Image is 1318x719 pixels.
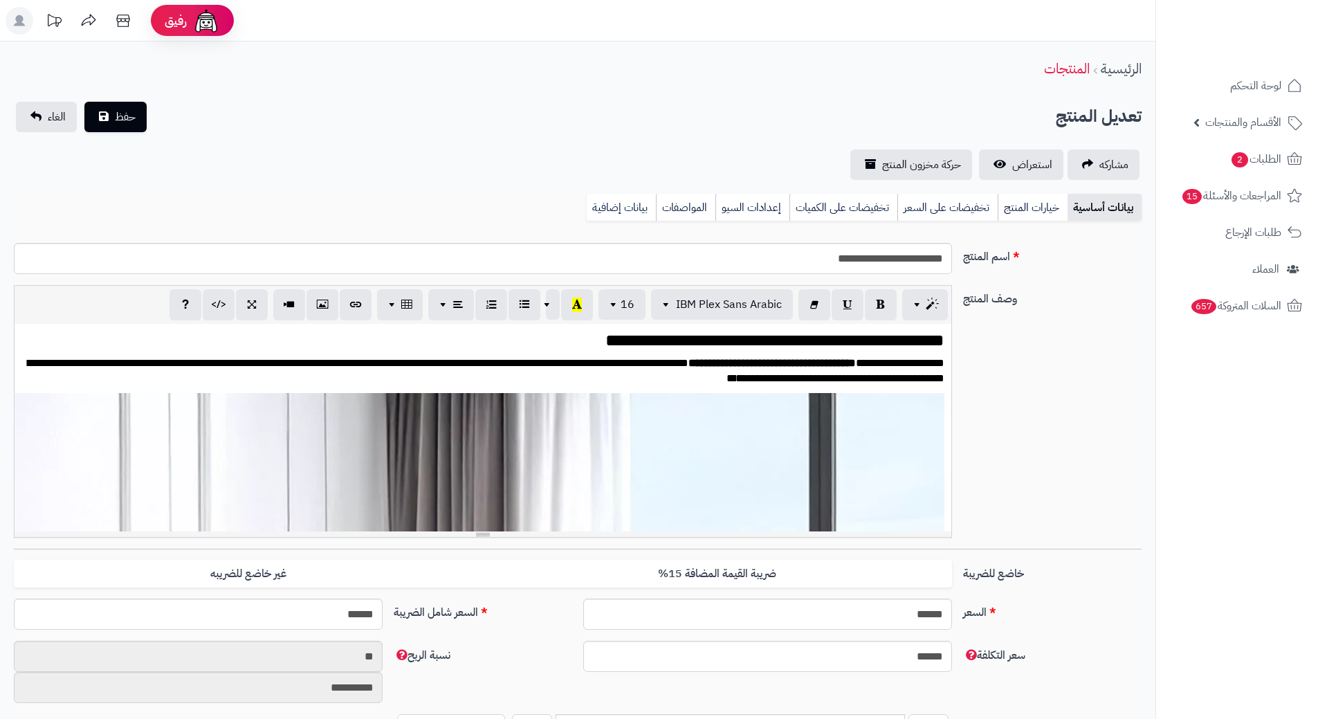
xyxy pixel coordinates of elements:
span: حفظ [115,109,136,125]
span: الغاء [48,109,66,125]
label: اسم المنتج [958,243,1147,265]
img: ai-face.png [192,7,220,35]
span: طلبات الإرجاع [1225,223,1281,242]
a: بيانات إضافية [587,194,656,221]
a: طلبات الإرجاع [1164,216,1310,249]
a: استعراض [979,149,1063,180]
a: لوحة التحكم [1164,69,1310,102]
span: المراجعات والأسئلة [1181,186,1281,206]
span: 657 [1191,299,1216,314]
h2: تعديل المنتج [1056,102,1142,131]
span: 15 [1182,189,1202,204]
span: الطلبات [1230,149,1281,169]
span: سعر التكلفة [963,647,1025,664]
a: السلات المتروكة657 [1164,289,1310,322]
span: استعراض [1012,156,1052,173]
span: رفيق [165,12,187,29]
span: العملاء [1252,260,1279,279]
label: السعر شامل الضريبة [388,599,578,621]
label: غير خاضع للضريبه [14,560,483,588]
a: بيانات أساسية [1068,194,1142,221]
span: حركة مخزون المنتج [882,156,961,173]
span: مشاركه [1099,156,1128,173]
a: حركة مخزون المنتج [850,149,972,180]
span: 16 [621,296,634,313]
a: تحديثات المنصة [37,7,71,38]
button: حفظ [84,102,147,132]
a: إعدادات السيو [715,194,789,221]
a: المراجعات والأسئلة15 [1164,179,1310,212]
a: المنتجات [1044,58,1090,79]
button: 16 [598,289,646,320]
a: خيارات المنتج [998,194,1068,221]
button: IBM Plex Sans Arabic [651,289,793,320]
label: وصف المنتج [958,285,1147,307]
a: العملاء [1164,253,1310,286]
a: مشاركه [1068,149,1139,180]
a: الغاء [16,102,77,132]
span: 2 [1232,152,1248,167]
label: السعر [958,599,1147,621]
a: المواصفات [656,194,715,221]
label: خاضع للضريبة [958,560,1147,582]
span: لوحة التحكم [1230,76,1281,95]
a: الطلبات2 [1164,143,1310,176]
a: تخفيضات على الكميات [789,194,897,221]
span: IBM Plex Sans Arabic [676,296,782,313]
span: السلات المتروكة [1190,296,1281,316]
span: نسبة الربح [394,647,450,664]
span: الأقسام والمنتجات [1205,113,1281,132]
a: الرئيسية [1101,58,1142,79]
label: ضريبة القيمة المضافة 15% [483,560,952,588]
a: تخفيضات على السعر [897,194,998,221]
